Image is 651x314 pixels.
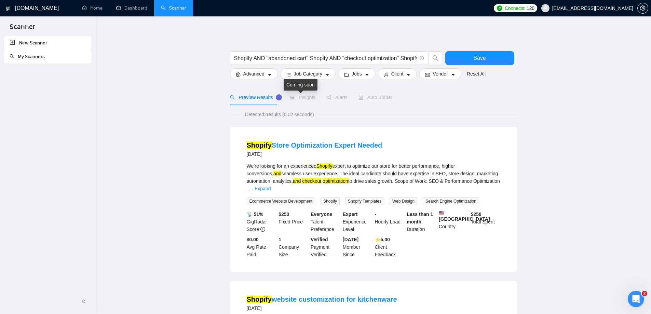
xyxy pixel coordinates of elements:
[497,5,502,11] img: upwork-logo.png
[309,210,341,233] div: Talent Preference
[4,50,91,64] li: My Scanners
[260,227,265,232] span: info-circle
[4,22,41,36] span: Scanner
[321,197,340,205] span: Shopify
[439,210,490,222] b: [GEOGRAPHIC_DATA]
[390,197,417,205] span: Web Design
[439,210,444,215] img: 🇺🇸
[10,54,45,59] a: searchMy Scanners
[375,237,390,242] b: ⭐️ 5.00
[161,5,186,11] a: searchScanner
[245,236,277,258] div: Avg Rate Paid
[429,51,442,65] button: search
[543,6,548,11] span: user
[325,72,330,77] span: caret-down
[471,211,482,217] b: $ 250
[445,51,514,65] button: Save
[352,70,362,78] span: Jobs
[247,296,397,303] a: Shopifywebsite customization for kitchenware
[243,70,265,78] span: Advanced
[341,236,374,258] div: Member Since
[247,304,397,312] div: [DATE]
[286,72,291,77] span: bars
[343,237,358,242] b: [DATE]
[276,94,282,100] div: Tooltip anchor
[247,141,382,149] a: ShopifyStore Optimization Expert Needed
[316,163,333,169] mark: Shopify
[309,236,341,258] div: Payment Verified
[374,210,406,233] div: Hourly Load
[247,141,272,149] mark: Shopify
[527,4,534,12] span: 120
[344,72,349,77] span: folder
[628,291,644,307] iframe: Intercom live chat
[247,296,272,303] mark: Shopify
[429,55,442,61] span: search
[433,70,448,78] span: Vendor
[345,197,384,205] span: Shopify Templates
[405,210,437,233] div: Duration
[279,237,281,242] b: 1
[425,72,430,77] span: idcard
[343,211,358,217] b: Expert
[281,68,336,79] button: barsJob Categorycaret-down
[323,178,348,184] mark: optimization
[365,72,369,77] span: caret-down
[358,95,392,100] span: Auto Bidder
[247,211,263,217] b: 📡 51%
[391,70,404,78] span: Client
[247,162,500,192] div: We’re looking for an experienced expert to optimize our store for better performance, higher conv...
[420,56,424,60] span: info-circle
[437,210,470,233] div: Country
[277,210,309,233] div: Fixed-Price
[290,95,295,100] span: area-chart
[290,95,315,100] span: Insights
[294,70,322,78] span: Job Category
[116,5,147,11] a: dashboardDashboard
[470,210,502,233] div: Total Spent
[358,95,363,100] span: robot
[451,72,456,77] span: caret-down
[255,186,271,191] a: Expand
[230,68,278,79] button: settingAdvancedcaret-down
[637,3,648,14] button: setting
[374,236,406,258] div: Client Feedback
[302,178,321,184] mark: checkout
[407,211,433,224] b: Less than 1 month
[375,211,377,217] b: -
[82,5,103,11] a: homeHome
[638,5,648,11] span: setting
[341,210,374,233] div: Experience Level
[10,36,86,50] a: New Scanner
[234,54,417,63] input: Search Freelance Jobs...
[240,111,319,118] span: Detected 2 results (0.02 seconds)
[311,237,328,242] b: Verified
[267,72,272,77] span: caret-down
[384,72,389,77] span: user
[230,95,279,100] span: Preview Results
[230,95,235,100] span: search
[505,4,525,12] span: Connects:
[473,54,486,62] span: Save
[311,211,332,217] b: Everyone
[642,291,647,296] span: 2
[338,68,375,79] button: folderJobscaret-down
[249,186,253,191] span: ...
[247,197,315,205] span: Ecommerce Website Development
[81,298,88,305] span: double-left
[245,210,277,233] div: GigRadar Score
[247,150,382,158] div: [DATE]
[423,197,479,205] span: Search Engine Optimization
[467,70,486,78] a: Reset All
[293,178,301,184] mark: and
[284,79,317,91] div: Coming soon
[406,72,411,77] span: caret-down
[273,171,281,176] mark: and
[419,68,461,79] button: idcardVendorcaret-down
[378,68,417,79] button: userClientcaret-down
[236,72,241,77] span: setting
[277,236,309,258] div: Company Size
[326,95,348,100] span: Alerts
[637,5,648,11] a: setting
[6,3,11,14] img: logo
